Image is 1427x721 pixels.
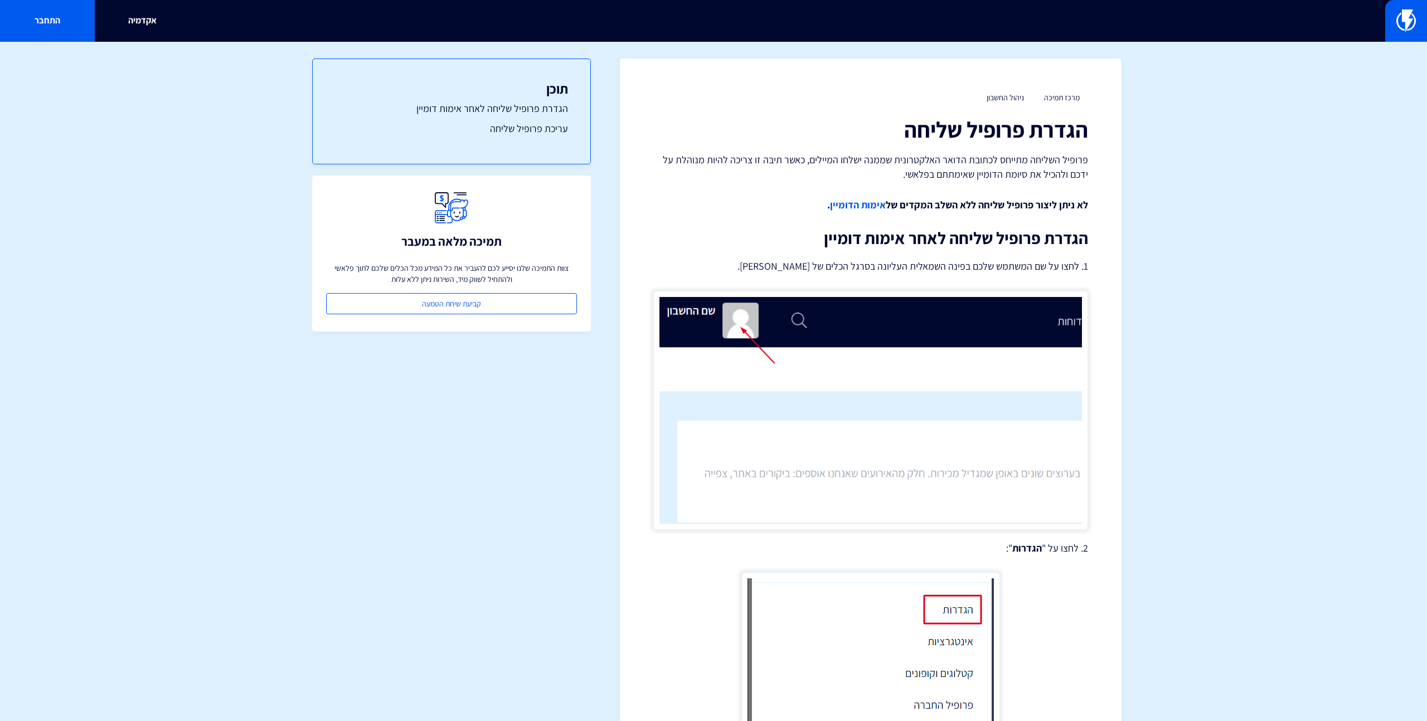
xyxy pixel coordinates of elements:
[827,198,1088,211] strong: לא ניתן ליצור פרופיל שליחה ללא השלב המקדים של .
[1044,92,1080,103] a: מרכז תמיכה
[401,235,502,248] h3: תמיכה מלאה במעבר
[326,262,577,285] p: צוות התמיכה שלנו יסייע לכם להעביר את כל המידע מכל הכלים שלכם לתוך פלאשי ולהתחיל לשווק מיד, השירות...
[653,117,1088,142] h1: הגדרת פרופיל שליחה
[653,229,1088,247] h2: הגדרת פרופיל שליחה לאחר אימות דומיין
[335,81,568,96] h3: תוכן
[987,92,1024,103] a: ניהול החשבון
[335,101,568,116] a: הגדרת פרופיל שליחה לאחר אימות דומיין
[335,121,568,136] a: עריכת פרופיל שליחה
[830,198,886,211] a: אימות הדומיין
[653,153,1088,181] p: פרופיל השליחה מתייחס לכתובת הדואר האלקטרונית שממנה ישלחו המיילים, כאשר תיבה זו צריכה להיות מנוהלת...
[653,541,1088,556] p: 2. לחצו על " ":
[326,293,577,314] a: קביעת שיחת הטמעה
[1012,542,1042,554] strong: הגדרות
[653,259,1088,274] p: 1. לחצו על שם המשתמש שלכם בפינה השמאלית העליונה בסרגל הכלים של [PERSON_NAME].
